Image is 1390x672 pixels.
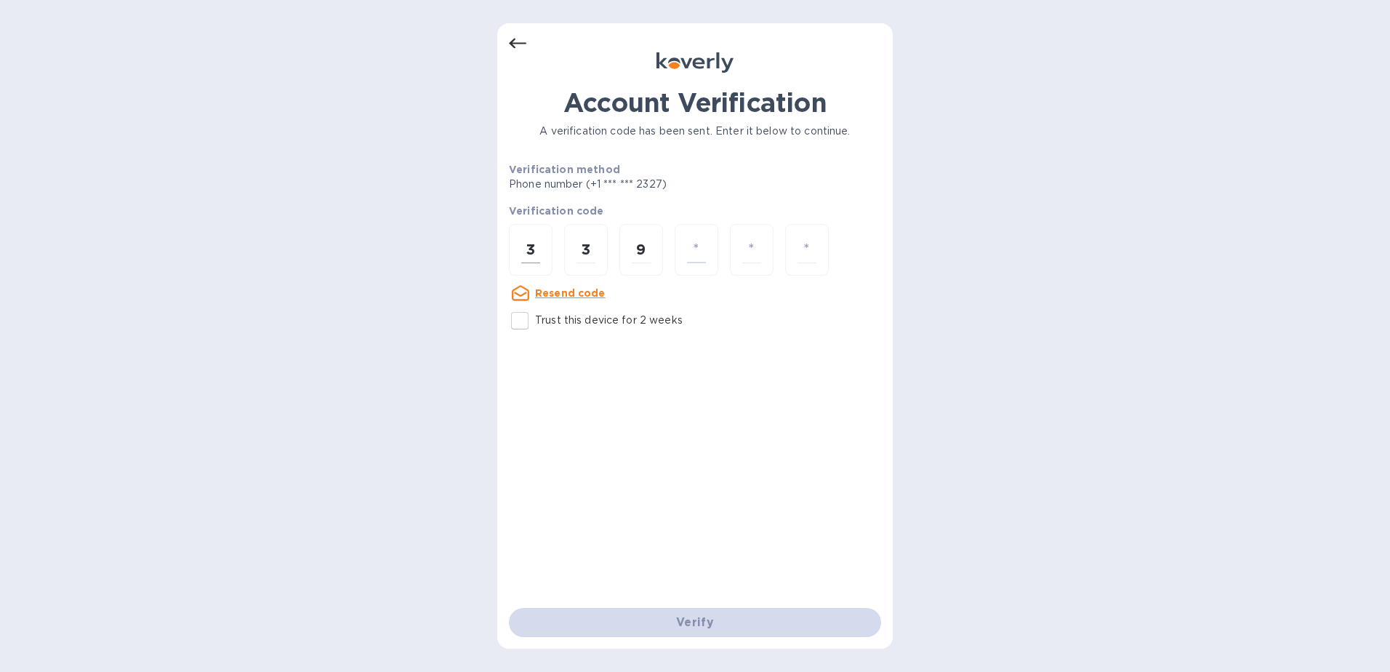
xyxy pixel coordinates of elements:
p: Trust this device for 2 weeks [535,313,683,328]
p: Verification code [509,204,881,218]
p: A verification code has been sent. Enter it below to continue. [509,124,881,139]
b: Verification method [509,164,620,175]
u: Resend code [535,287,606,299]
h1: Account Verification [509,87,881,118]
p: Phone number (+1 *** *** 2327) [509,177,778,192]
